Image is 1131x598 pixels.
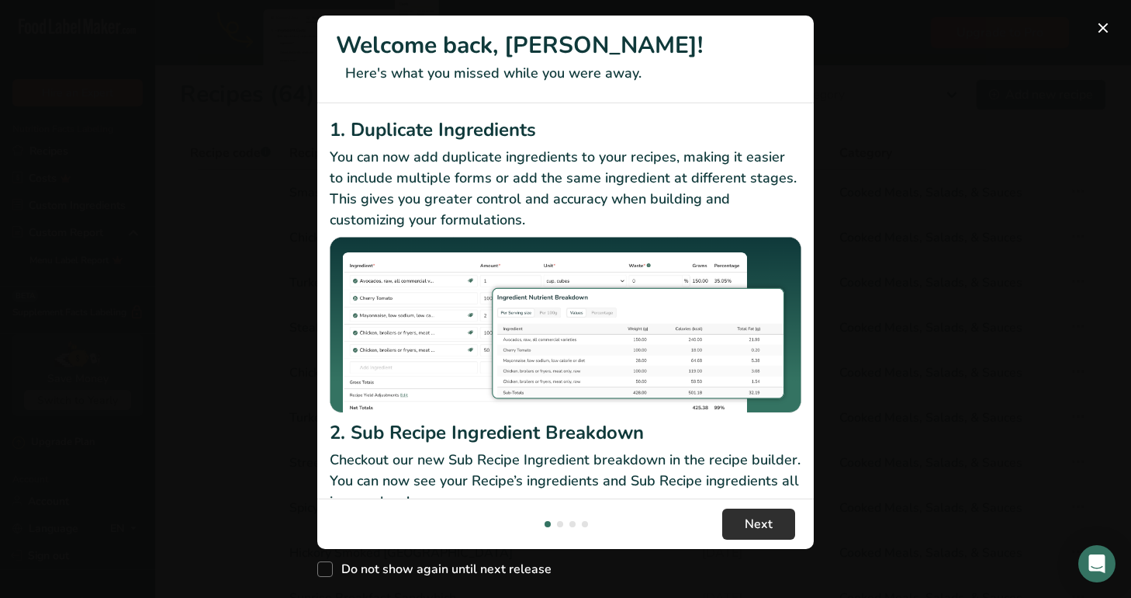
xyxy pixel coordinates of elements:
h2: 2. Sub Recipe Ingredient Breakdown [330,419,801,447]
span: Next [745,515,773,534]
p: Checkout our new Sub Recipe Ingredient breakdown in the recipe builder. You can now see your Reci... [330,450,801,513]
p: You can now add duplicate ingredients to your recipes, making it easier to include multiple forms... [330,147,801,231]
img: Duplicate Ingredients [330,237,801,413]
div: Open Intercom Messenger [1078,545,1115,582]
p: Here's what you missed while you were away. [336,63,795,84]
span: Do not show again until next release [333,561,552,577]
h1: Welcome back, [PERSON_NAME]! [336,28,795,63]
h2: 1. Duplicate Ingredients [330,116,801,144]
button: Next [722,509,795,540]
